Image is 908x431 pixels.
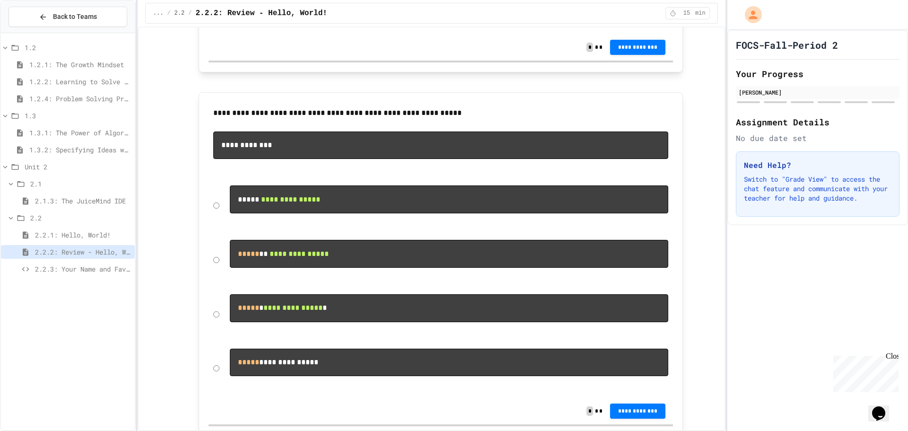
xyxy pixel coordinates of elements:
span: 15 [679,9,694,17]
button: Back to Teams [9,7,127,27]
span: 1.2.1: The Growth Mindset [29,60,131,70]
span: ... [153,9,164,17]
span: 2.2.2: Review - Hello, World! [35,247,131,257]
h1: FOCS-Fall-Period 2 [736,38,838,52]
span: 1.3.1: The Power of Algorithms [29,128,131,138]
span: 2.1.3: The JuiceMind IDE [35,196,131,206]
span: 2.2.2: Review - Hello, World! [195,8,327,19]
span: Back to Teams [53,12,97,22]
span: 1.2.2: Learning to Solve Hard Problems [29,77,131,87]
span: 2.1 [30,179,131,189]
span: 2.2 [30,213,131,223]
span: 2.2 [175,9,185,17]
span: min [695,9,706,17]
div: Chat with us now!Close [4,4,65,60]
span: 1.3.2: Specifying Ideas with Pseudocode [29,145,131,155]
p: Switch to "Grade View" to access the chat feature and communicate with your teacher for help and ... [744,175,891,203]
iframe: chat widget [829,352,899,392]
div: My Account [735,4,764,26]
span: 2.2.1: Hello, World! [35,230,131,240]
div: No due date set [736,132,899,144]
span: 1.2.4: Problem Solving Practice [29,94,131,104]
span: Unit 2 [25,162,131,172]
div: [PERSON_NAME] [739,88,897,97]
span: 2.2.3: Your Name and Favorite Movie [35,264,131,274]
span: 1.2 [25,43,131,53]
h2: Your Progress [736,67,899,80]
span: 1.3 [25,111,131,121]
span: / [167,9,170,17]
h3: Need Help? [744,159,891,171]
h2: Assignment Details [736,115,899,129]
iframe: chat widget [868,393,899,422]
span: / [188,9,192,17]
